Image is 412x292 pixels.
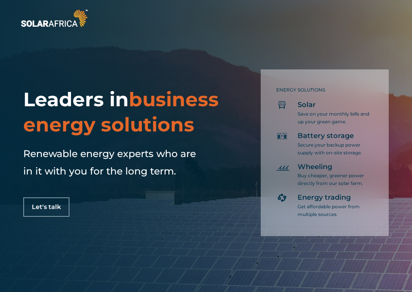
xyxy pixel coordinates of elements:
[23,197,69,217] a: Let's talk
[298,172,373,187] p: Buy cheaper, greener power directly from our solar farm.
[23,145,206,180] h5: Renewable energy experts who are in it with you for the long term.
[298,162,332,172] span: Wheeling
[298,100,316,110] span: Solar
[298,203,373,218] p: Get affordable power from multiple sources.
[298,193,351,202] span: Energy trading
[298,141,373,157] p: Secure your backup power supply with on-site storage.
[276,87,373,93] h5: ENERGY SOLUTIONS
[23,87,234,137] h1: Leaders in
[298,131,354,141] span: Battery storage
[32,204,61,210] span: Let's talk
[298,110,373,126] p: Save on your monthly bills and up your green game.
